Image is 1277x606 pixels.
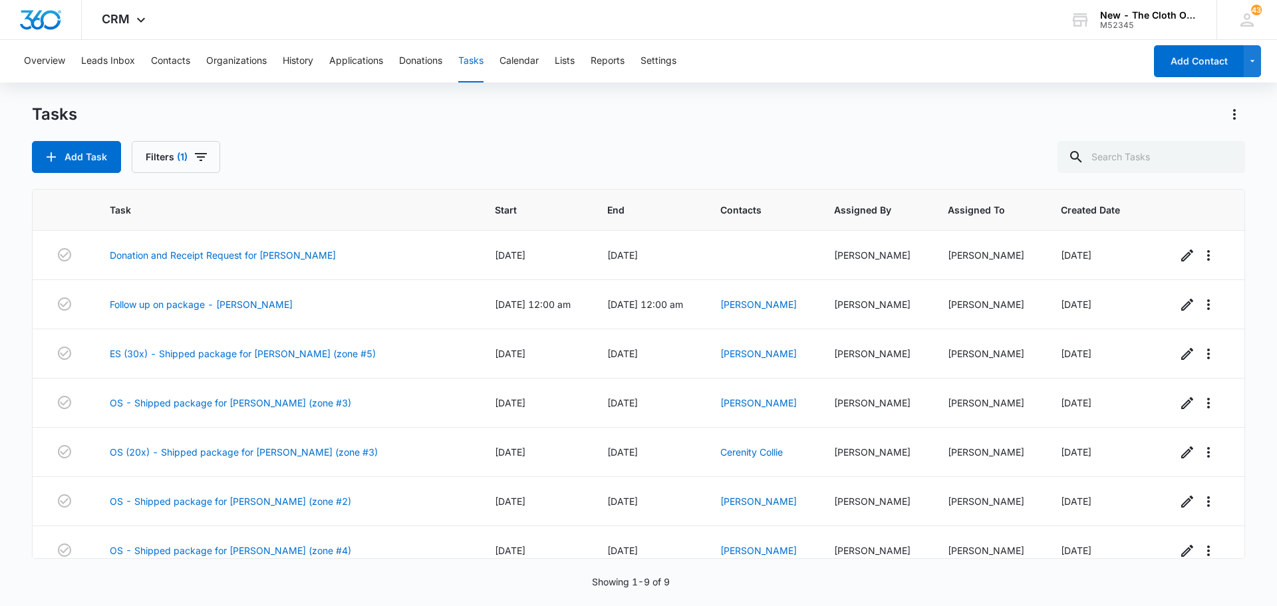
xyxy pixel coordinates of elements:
[1061,249,1091,261] span: [DATE]
[24,40,65,82] button: Overview
[1061,496,1091,507] span: [DATE]
[132,141,220,173] button: Filters(1)
[834,203,897,217] span: Assigned By
[495,446,525,458] span: [DATE]
[607,249,638,261] span: [DATE]
[607,299,683,310] span: [DATE] 12:00 am
[110,396,351,410] a: OS - Shipped package for [PERSON_NAME] (zone #3)
[110,347,376,361] a: ES (30x) - Shipped package for [PERSON_NAME] (zone #5)
[495,299,571,310] span: [DATE] 12:00 am
[495,348,525,359] span: [DATE]
[495,249,525,261] span: [DATE]
[720,397,797,408] a: [PERSON_NAME]
[458,40,484,82] button: Tasks
[948,494,1030,508] div: [PERSON_NAME]
[607,348,638,359] span: [DATE]
[834,347,916,361] div: [PERSON_NAME]
[1061,203,1125,217] span: Created Date
[720,299,797,310] a: [PERSON_NAME]
[151,40,190,82] button: Contacts
[1061,446,1091,458] span: [DATE]
[607,446,638,458] span: [DATE]
[110,248,336,262] a: Donation and Receipt Request for [PERSON_NAME]
[110,203,443,217] span: Task
[110,445,378,459] a: OS (20x) - Shipped package for [PERSON_NAME] (zone #3)
[329,40,383,82] button: Applications
[1061,397,1091,408] span: [DATE]
[607,203,669,217] span: End
[1100,21,1197,30] div: account id
[834,297,916,311] div: [PERSON_NAME]
[720,348,797,359] a: [PERSON_NAME]
[206,40,267,82] button: Organizations
[495,496,525,507] span: [DATE]
[1061,299,1091,310] span: [DATE]
[834,445,916,459] div: [PERSON_NAME]
[110,543,351,557] a: OS - Shipped package for [PERSON_NAME] (zone #4)
[1224,104,1245,125] button: Actions
[592,575,670,589] p: Showing 1-9 of 9
[948,297,1030,311] div: [PERSON_NAME]
[81,40,135,82] button: Leads Inbox
[948,347,1030,361] div: [PERSON_NAME]
[1251,5,1262,15] span: 43
[32,141,121,173] button: Add Task
[32,104,77,124] h1: Tasks
[720,496,797,507] a: [PERSON_NAME]
[399,40,442,82] button: Donations
[555,40,575,82] button: Lists
[591,40,625,82] button: Reports
[834,248,916,262] div: [PERSON_NAME]
[495,203,557,217] span: Start
[948,203,1010,217] span: Assigned To
[110,494,351,508] a: OS - Shipped package for [PERSON_NAME] (zone #2)
[1058,141,1245,173] input: Search Tasks
[283,40,313,82] button: History
[102,12,130,26] span: CRM
[948,543,1030,557] div: [PERSON_NAME]
[720,446,783,458] a: Cerenity Collie
[607,545,638,556] span: [DATE]
[1100,10,1197,21] div: account name
[177,152,188,162] span: (1)
[607,397,638,408] span: [DATE]
[834,494,916,508] div: [PERSON_NAME]
[607,496,638,507] span: [DATE]
[1251,5,1262,15] div: notifications count
[499,40,539,82] button: Calendar
[720,545,797,556] a: [PERSON_NAME]
[495,545,525,556] span: [DATE]
[948,248,1030,262] div: [PERSON_NAME]
[1061,348,1091,359] span: [DATE]
[834,543,916,557] div: [PERSON_NAME]
[720,203,783,217] span: Contacts
[640,40,676,82] button: Settings
[948,445,1030,459] div: [PERSON_NAME]
[948,396,1030,410] div: [PERSON_NAME]
[110,297,293,311] a: Follow up on package - [PERSON_NAME]
[1061,545,1091,556] span: [DATE]
[1154,45,1244,77] button: Add Contact
[495,397,525,408] span: [DATE]
[834,396,916,410] div: [PERSON_NAME]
